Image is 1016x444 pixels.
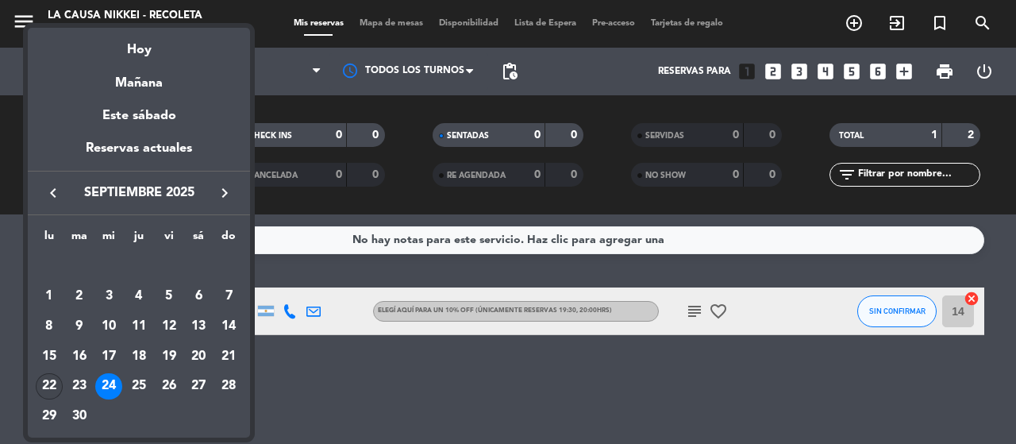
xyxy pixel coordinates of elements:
div: 21 [215,343,242,370]
th: jueves [124,227,154,252]
div: 14 [215,313,242,340]
div: 24 [95,373,122,400]
div: 12 [156,313,183,340]
td: 3 de septiembre de 2025 [94,282,124,312]
td: 25 de septiembre de 2025 [124,372,154,402]
div: 3 [95,283,122,310]
td: 1 de septiembre de 2025 [34,282,64,312]
i: keyboard_arrow_right [215,183,234,203]
div: 30 [66,403,93,430]
td: 10 de septiembre de 2025 [94,311,124,342]
td: SEP. [34,252,244,282]
div: 9 [66,313,93,340]
div: 6 [185,283,212,310]
td: 28 de septiembre de 2025 [214,372,244,402]
td: 21 de septiembre de 2025 [214,342,244,372]
div: Hoy [28,28,250,60]
div: 23 [66,373,93,400]
td: 7 de septiembre de 2025 [214,282,244,312]
div: Mañana [28,61,250,94]
td: 5 de septiembre de 2025 [154,282,184,312]
i: keyboard_arrow_left [44,183,63,203]
th: martes [64,227,94,252]
div: Reservas actuales [28,138,250,171]
div: 13 [185,313,212,340]
td: 18 de septiembre de 2025 [124,342,154,372]
td: 16 de septiembre de 2025 [64,342,94,372]
td: 27 de septiembre de 2025 [184,372,214,402]
div: 10 [95,313,122,340]
div: 26 [156,373,183,400]
td: 12 de septiembre de 2025 [154,311,184,342]
div: 16 [66,343,93,370]
td: 20 de septiembre de 2025 [184,342,214,372]
div: 29 [36,403,63,430]
div: 8 [36,313,63,340]
td: 30 de septiembre de 2025 [64,401,94,431]
td: 13 de septiembre de 2025 [184,311,214,342]
th: miércoles [94,227,124,252]
td: 2 de septiembre de 2025 [64,282,94,312]
td: 23 de septiembre de 2025 [64,372,94,402]
div: 11 [125,313,152,340]
th: sábado [184,227,214,252]
th: viernes [154,227,184,252]
button: keyboard_arrow_left [39,183,67,203]
div: 5 [156,283,183,310]
td: 11 de septiembre de 2025 [124,311,154,342]
div: 1 [36,283,63,310]
div: 19 [156,343,183,370]
td: 22 de septiembre de 2025 [34,372,64,402]
span: septiembre 2025 [67,183,210,203]
td: 17 de septiembre de 2025 [94,342,124,372]
th: domingo [214,227,244,252]
div: 15 [36,343,63,370]
td: 29 de septiembre de 2025 [34,401,64,431]
td: 4 de septiembre de 2025 [124,282,154,312]
div: 27 [185,373,212,400]
div: 28 [215,373,242,400]
td: 24 de septiembre de 2025 [94,372,124,402]
div: 18 [125,343,152,370]
div: 7 [215,283,242,310]
div: 20 [185,343,212,370]
button: keyboard_arrow_right [210,183,239,203]
td: 26 de septiembre de 2025 [154,372,184,402]
div: 2 [66,283,93,310]
div: Este sábado [28,94,250,138]
td: 19 de septiembre de 2025 [154,342,184,372]
td: 15 de septiembre de 2025 [34,342,64,372]
th: lunes [34,227,64,252]
td: 8 de septiembre de 2025 [34,311,64,342]
div: 25 [125,373,152,400]
td: 14 de septiembre de 2025 [214,311,244,342]
div: 4 [125,283,152,310]
td: 9 de septiembre de 2025 [64,311,94,342]
div: 17 [95,343,122,370]
div: 22 [36,373,63,400]
td: 6 de septiembre de 2025 [184,282,214,312]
